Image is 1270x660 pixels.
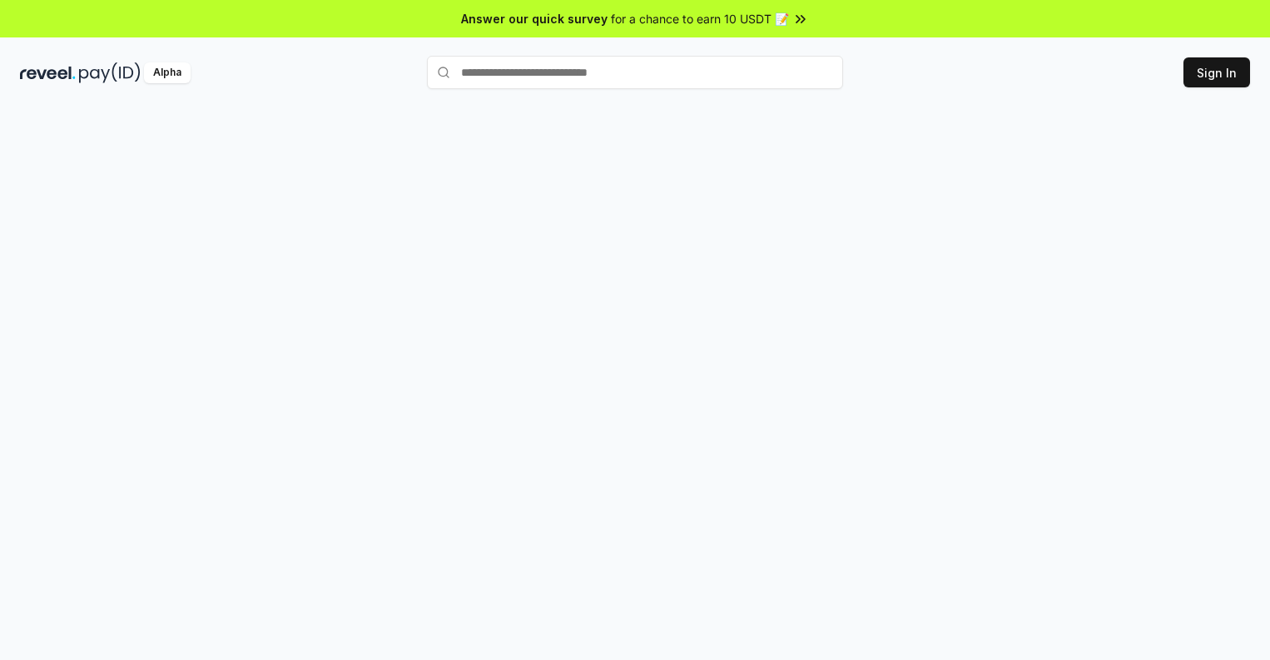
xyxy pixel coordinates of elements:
[20,62,76,83] img: reveel_dark
[79,62,141,83] img: pay_id
[461,10,608,27] span: Answer our quick survey
[1183,57,1250,87] button: Sign In
[144,62,191,83] div: Alpha
[611,10,789,27] span: for a chance to earn 10 USDT 📝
